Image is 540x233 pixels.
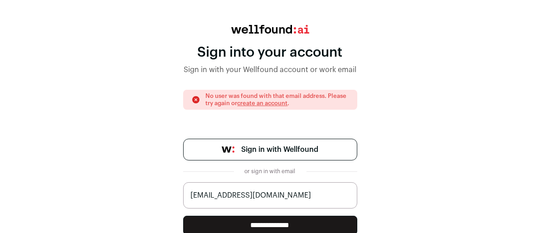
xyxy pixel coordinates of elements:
span: Sign in with Wellfound [242,144,319,155]
div: Sign into your account [183,44,357,61]
p: No user was found with that email address. Please try again or . [206,92,349,107]
div: Sign in with your Wellfound account or work email [183,64,357,75]
div: or sign in with email [241,168,299,175]
input: name@work-email.com [183,182,357,209]
a: create an account [238,100,288,106]
a: Sign in with Wellfound [183,139,357,160]
img: wellfound:ai [231,25,309,34]
img: wellfound-symbol-flush-black-fb3c872781a75f747ccb3a119075da62bfe97bd399995f84a933054e44a575c4.png [222,146,234,153]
